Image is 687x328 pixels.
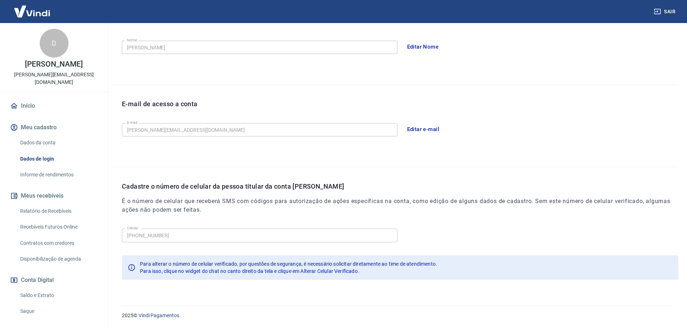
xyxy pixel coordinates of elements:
[122,197,678,214] h6: É o número de celular que receberá SMS com códigos para autorização de ações específicas na conta...
[127,225,138,231] label: Celular
[17,167,99,182] a: Informe de rendimentos
[17,252,99,266] a: Disponibilização de agenda
[17,204,99,219] a: Relatório de Recebíveis
[403,122,444,137] button: Editar e-mail
[9,188,99,204] button: Meus recebíveis
[17,304,99,319] a: Saque
[140,268,359,274] span: Para isso, clique no widget do chat no canto direito da tela e clique em Alterar Celular Verificado.
[9,98,99,114] a: Início
[17,152,99,166] a: Dados de login
[17,236,99,251] a: Contratos com credores
[9,0,56,22] img: Vindi
[25,60,83,68] p: [PERSON_NAME]
[652,5,678,18] button: Sair
[17,220,99,234] a: Recebíveis Futuros Online
[122,312,670,319] p: 2025 ©
[9,272,99,288] button: Conta Digital
[17,135,99,150] a: Dados da conta
[127,37,137,43] label: Nome
[40,29,69,58] div: D
[140,261,437,267] span: Para alterar o número de celular verificado, por questões de segurança, é necessário solicitar di...
[6,71,102,86] p: [PERSON_NAME][EMAIL_ADDRESS][DOMAIN_NAME]
[122,99,198,109] p: E-mail de acesso a conta
[122,181,678,191] p: Cadastre o número de celular da pessoa titular da conta [PERSON_NAME]
[127,120,137,125] label: E-mail
[9,120,99,135] button: Meu cadastro
[17,288,99,303] a: Saldo e Extrato
[403,39,443,54] button: Editar Nome
[138,313,179,318] a: Vindi Pagamentos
